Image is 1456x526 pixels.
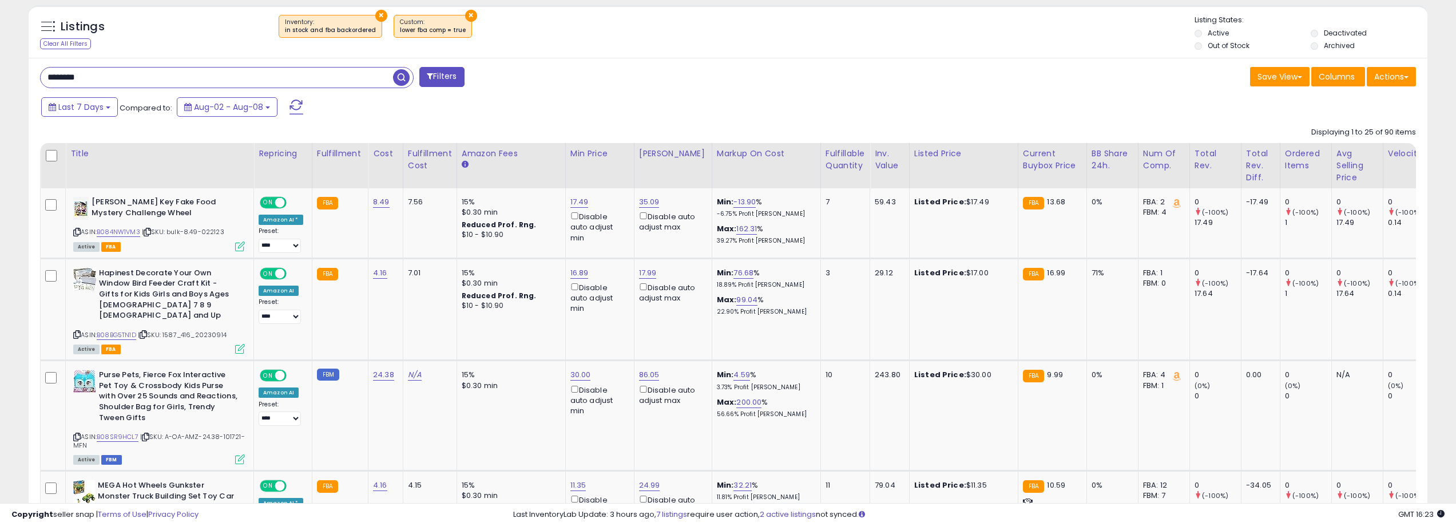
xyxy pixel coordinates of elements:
span: Last 7 Days [58,101,104,113]
button: Filters [419,67,464,87]
div: FBA: 1 [1143,268,1181,278]
div: FBM: 1 [1143,381,1181,391]
div: 0% [1092,370,1129,380]
small: (-100%) [1292,279,1319,288]
th: The percentage added to the cost of goods (COGS) that forms the calculator for Min & Max prices. [712,143,820,188]
a: 4.16 [373,267,387,279]
span: ON [261,268,275,278]
div: 0 [1388,197,1434,207]
span: | SKU: bulk-8.49-022123 [142,227,224,236]
a: 4.16 [373,480,387,491]
div: Disable auto adjust max [639,281,703,303]
span: 2025-08-16 16:23 GMT [1398,509,1445,520]
div: 0 [1285,480,1331,491]
label: Out of Stock [1208,41,1249,50]
small: (0%) [1195,381,1211,390]
div: Fulfillment [317,148,363,160]
span: ON [261,371,275,381]
b: Reduced Prof. Rng. [462,220,537,230]
div: -17.64 [1246,268,1271,278]
a: B08BG5TN1D [97,330,136,340]
div: Disable auto adjust min [570,210,625,243]
span: Aug-02 - Aug-08 [194,101,263,113]
div: 3 [826,268,861,278]
div: 15% [462,370,557,380]
div: $10 - $10.90 [462,230,557,240]
h5: Listings [61,19,105,35]
a: Privacy Policy [148,509,199,520]
small: (-100%) [1202,279,1228,288]
b: Hapinest Decorate Your Own Window Bird Feeder Craft Kit - Gifts for Kids Girls and Boys Ages [DEM... [99,268,238,324]
div: Markup on Cost [717,148,816,160]
div: $0.30 min [462,207,557,217]
div: $10 - $10.90 [462,301,557,311]
div: 0% [1092,480,1129,491]
a: 200.00 [736,397,761,408]
div: 17.49 [1195,217,1241,228]
b: Min: [717,369,734,380]
div: 59.43 [875,197,900,207]
img: 51ANXMpKVsL._SL40_.jpg [73,268,96,291]
span: | SKU: A-OA-AMZ-24.38-101721-MFN [73,432,245,449]
small: Amazon Fees. [462,160,469,170]
div: 17.64 [1195,288,1241,299]
small: FBA [1023,480,1044,493]
small: FBA [1023,370,1044,382]
div: ASIN: [73,197,245,250]
small: FBA [317,268,338,280]
div: 71% [1092,268,1129,278]
span: 16.99 [1047,267,1065,278]
div: 15% [462,480,557,491]
span: Columns [1319,71,1355,82]
small: FBA [317,480,338,493]
span: | SKU: 1587_416_20230914 [138,330,227,339]
div: Listed Price [914,148,1013,160]
div: Total Rev. Diff. [1246,148,1275,184]
div: 0 [1388,480,1434,491]
span: All listings currently available for purchase on Amazon [73,345,100,354]
div: $0.30 min [462,491,557,501]
div: Ordered Items [1285,148,1327,172]
a: B08SR9HCL7 [97,432,138,442]
a: 24.38 [373,369,394,381]
div: FBM: 4 [1143,207,1181,217]
p: Listing States: [1195,15,1427,26]
div: 79.04 [875,480,900,491]
b: Min: [717,196,734,207]
div: 15% [462,197,557,207]
div: 0 [1285,391,1331,401]
b: Listed Price: [914,369,966,380]
a: 32.21 [733,480,752,491]
small: (-100%) [1344,208,1370,217]
div: 0 [1388,268,1434,278]
b: Listed Price: [914,267,966,278]
small: FBM [317,369,339,381]
a: 99.04 [736,294,757,306]
div: 29.12 [875,268,900,278]
div: Repricing [259,148,307,160]
button: Save View [1250,67,1310,86]
a: 86.05 [639,369,660,381]
b: Min: [717,480,734,491]
img: 41pXmOg8zlL._SL40_.jpg [73,197,89,220]
div: -34.05 [1246,480,1271,491]
div: 1 [1285,288,1331,299]
div: seller snap | | [11,509,199,520]
a: -13.90 [733,196,756,208]
b: Min: [717,267,734,278]
a: B084NW1VM3 [97,227,140,237]
a: 76.68 [733,267,753,279]
div: Disable auto adjust min [570,281,625,314]
span: OFF [285,198,303,208]
div: in stock and fba backordered [285,26,376,34]
span: Inventory : [285,18,376,35]
b: Max: [717,294,737,305]
a: 35.09 [639,196,660,208]
div: Disable auto adjust max [639,383,703,406]
div: 0 [1285,370,1331,380]
p: 39.27% Profit [PERSON_NAME] [717,237,812,245]
small: FBA [1023,197,1044,209]
div: -17.49 [1246,197,1271,207]
div: Current Buybox Price [1023,148,1082,172]
div: 17.64 [1336,288,1383,299]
